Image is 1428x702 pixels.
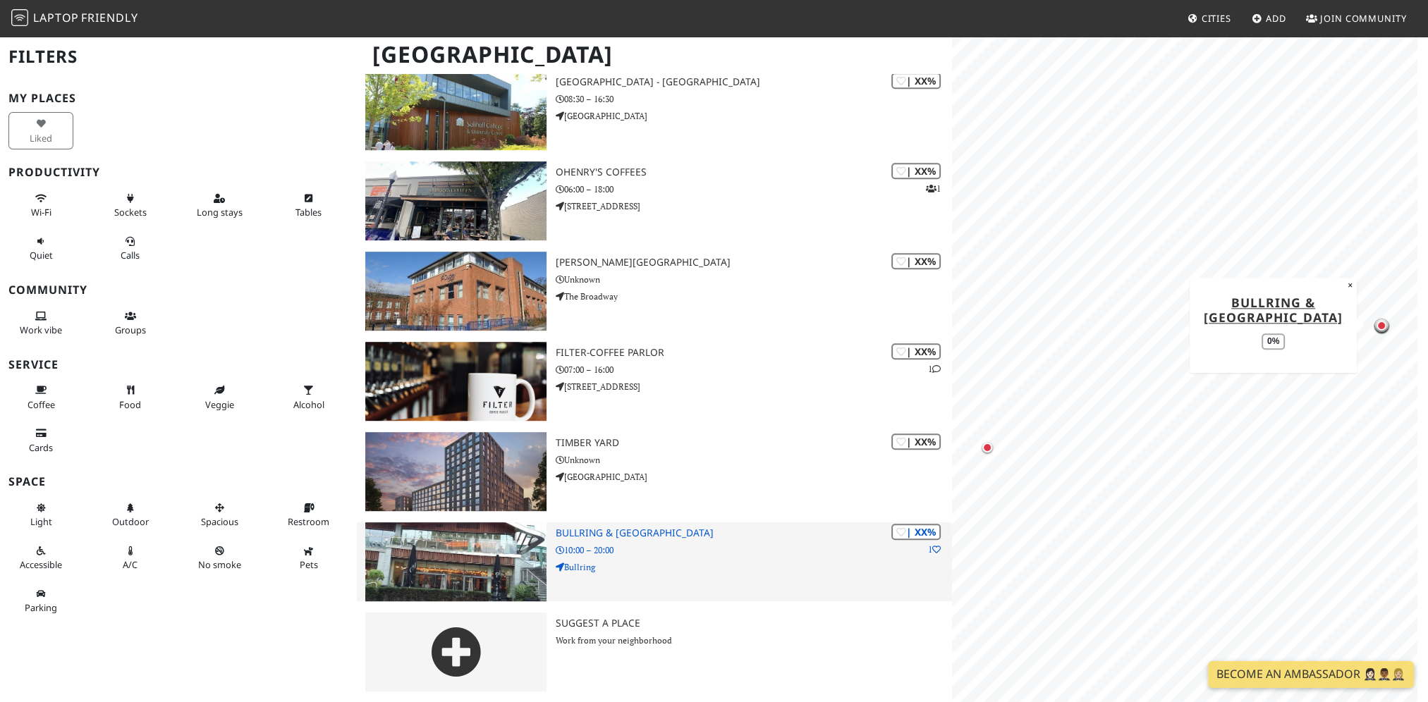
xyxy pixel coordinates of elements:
button: Sockets [98,187,163,224]
p: 1 [926,182,941,195]
p: Work from your neighborhood [555,634,951,647]
span: Air conditioned [123,558,138,571]
img: OHenry's Coffees [365,161,547,240]
img: Solihull College & University Centre - Blossomfield Campus [365,71,547,150]
button: Quiet [8,230,73,267]
img: FILTER-Coffee Parlor [365,342,547,421]
span: Natural light [30,515,52,528]
img: Dudley College of Technology [365,252,547,331]
span: Work-friendly tables [295,206,322,218]
h3: My Places [8,92,348,105]
button: Groups [98,304,163,342]
a: Timber Yard | XX% Timber Yard Unknown [GEOGRAPHIC_DATA] [357,432,952,511]
a: Bullring & Grand Central | XX% 1 Bullring & [GEOGRAPHIC_DATA] 10:00 – 20:00 Bullring [357,522,952,601]
h3: [PERSON_NAME][GEOGRAPHIC_DATA] [555,257,951,269]
button: Accessible [8,539,73,577]
p: 06:00 – 18:00 [555,183,951,196]
span: Alcohol [293,398,324,411]
p: 08:30 – 16:30 [555,92,951,106]
p: Bullring [555,560,951,574]
div: Map marker [1372,316,1391,335]
h3: FILTER-Coffee Parlor [555,347,951,359]
h3: Timber Yard [555,437,951,449]
button: Food [98,378,163,416]
button: Outdoor [98,496,163,534]
h3: Productivity [8,166,348,179]
a: Join Community [1300,6,1412,31]
span: Group tables [115,324,146,336]
img: gray-place-d2bdb4477600e061c01bd816cc0f2ef0cfcb1ca9e3ad78868dd16fb2af073a21.png [365,612,547,691]
button: Veggie [187,378,252,416]
span: Pet friendly [300,558,318,571]
span: Food [119,398,141,411]
a: Solihull College & University Centre - Blossomfield Campus | XX% [GEOGRAPHIC_DATA] - [GEOGRAPHIC_... [357,71,952,150]
span: Coffee [28,398,55,411]
h3: Bullring & [GEOGRAPHIC_DATA] [555,527,951,539]
span: Accessible [20,558,62,571]
span: Outdoor area [112,515,149,528]
a: Bullring & [GEOGRAPHIC_DATA] [1204,294,1343,326]
button: Restroom [276,496,341,534]
button: Close popup [1343,278,1357,293]
a: Add [1246,6,1292,31]
span: Add [1266,12,1286,25]
img: Timber Yard [365,432,547,511]
span: Laptop [33,10,79,25]
div: Map marker [1373,317,1390,334]
button: A/C [98,539,163,577]
h1: [GEOGRAPHIC_DATA] [361,35,949,74]
a: OHenry's Coffees | XX% 1 OHenry's Coffees 06:00 – 18:00 [STREET_ADDRESS] [357,161,952,240]
p: [STREET_ADDRESS] [555,380,951,393]
h3: Service [8,358,348,371]
p: Unknown [555,453,951,467]
h3: OHenry's Coffees [555,166,951,178]
p: 07:00 – 16:00 [555,363,951,376]
p: [GEOGRAPHIC_DATA] [555,470,951,484]
h2: Filters [8,35,348,78]
h3: Community [8,283,348,297]
span: Parking [25,601,57,614]
div: Map marker [979,439,996,456]
a: FILTER-Coffee Parlor | XX% 1 FILTER-Coffee Parlor 07:00 – 16:00 [STREET_ADDRESS] [357,342,952,421]
span: Restroom [288,515,329,528]
span: Veggie [205,398,234,411]
a: Suggest a Place Work from your neighborhood [357,612,952,691]
button: Coffee [8,378,73,416]
span: Stable Wi-Fi [31,206,51,218]
span: Long stays [197,206,243,218]
a: Cities [1182,6,1237,31]
button: Wi-Fi [8,187,73,224]
p: [STREET_ADDRESS] [555,199,951,213]
button: Spacious [187,496,252,534]
button: Cards [8,421,73,459]
div: | XX% [891,343,941,359]
button: Calls [98,230,163,267]
p: The Broadway [555,290,951,303]
span: Friendly [81,10,138,25]
div: 0% [1262,333,1285,350]
button: Parking [8,582,73,620]
img: LaptopFriendly [11,9,28,26]
button: Pets [276,539,341,577]
p: Unknown [555,273,951,286]
div: | XX% [891,433,941,450]
img: Bullring & Grand Central [365,522,547,601]
span: Cities [1202,12,1231,25]
div: | XX% [891,253,941,269]
span: Smoke free [198,558,241,571]
span: Quiet [30,249,53,261]
h3: Suggest a Place [555,617,951,629]
span: People working [20,324,62,336]
button: Light [8,496,73,534]
div: | XX% [891,524,941,540]
button: Long stays [187,187,252,224]
p: 10:00 – 20:00 [555,543,951,557]
a: LaptopFriendly LaptopFriendly [11,6,138,31]
button: Tables [276,187,341,224]
div: | XX% [891,163,941,179]
p: [GEOGRAPHIC_DATA] [555,109,951,123]
h3: Space [8,475,348,488]
a: Dudley College of Technology | XX% [PERSON_NAME][GEOGRAPHIC_DATA] Unknown The Broadway [357,252,952,331]
button: No smoke [187,539,252,577]
span: Join Community [1320,12,1407,25]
